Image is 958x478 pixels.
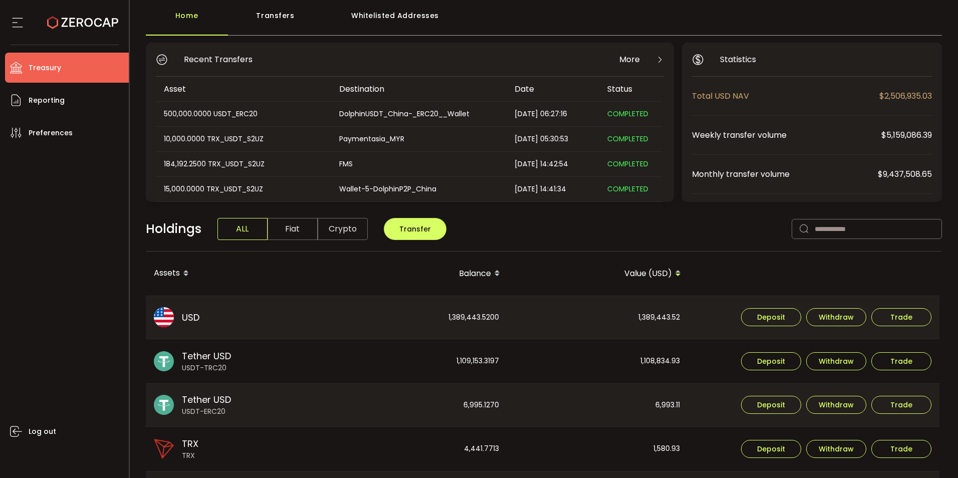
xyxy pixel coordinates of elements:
[327,265,508,282] div: Balance
[692,129,881,141] span: Weekly transfer volume
[182,311,199,324] span: USD
[741,352,801,370] button: Deposit
[331,83,507,95] div: Destination
[156,83,331,95] div: Asset
[327,339,507,383] div: 1,109,153.3197
[508,427,688,471] div: 1,580.93
[29,424,56,439] span: Log out
[890,314,912,321] span: Trade
[757,314,785,321] span: Deposit
[327,384,507,427] div: 6,995.1270
[318,218,368,240] span: Crypto
[599,83,662,95] div: Status
[508,384,688,427] div: 6,993.11
[507,108,599,120] div: [DATE] 06:27:16
[757,445,785,452] span: Deposit
[331,108,506,120] div: DolphinUSDT_China-_ERC20__Wallet
[331,133,506,145] div: Paymentasia_MYR
[508,296,688,339] div: 1,389,443.52
[29,61,61,75] span: Treasury
[819,445,854,452] span: Withdraw
[146,265,327,282] div: Assets
[741,396,801,414] button: Deposit
[871,352,931,370] button: Trade
[228,6,323,36] div: Transfers
[154,395,174,415] img: usdt_portfolio.svg
[692,90,879,102] span: Total USD NAV
[607,184,648,194] span: COMPLETED
[757,401,785,408] span: Deposit
[607,159,648,169] span: COMPLETED
[507,183,599,195] div: [DATE] 14:41:34
[806,352,866,370] button: Withdraw
[156,133,330,145] div: 10,000.0000 TRX_USDT_S2UZ
[323,6,467,36] div: Whitelisted Addresses
[154,307,174,327] img: usd_portfolio.svg
[182,450,198,461] span: TRX
[878,168,932,180] span: $9,437,508.65
[806,308,866,326] button: Withdraw
[29,93,65,108] span: Reporting
[757,358,785,365] span: Deposit
[607,134,648,144] span: COMPLETED
[879,90,932,102] span: $2,506,935.03
[182,437,198,450] span: TRX
[327,427,507,471] div: 4,441.7713
[182,363,231,373] span: USDT-TRC20
[871,396,931,414] button: Trade
[890,358,912,365] span: Trade
[156,158,330,170] div: 184,192.2500 TRX_USDT_S2UZ
[327,296,507,339] div: 1,389,443.5200
[871,308,931,326] button: Trade
[871,440,931,458] button: Trade
[507,158,599,170] div: [DATE] 14:42:54
[182,406,231,417] span: USDT-ERC20
[507,83,599,95] div: Date
[29,126,73,140] span: Preferences
[154,439,174,459] img: trx_portfolio.png
[890,445,912,452] span: Trade
[607,109,648,119] span: COMPLETED
[720,53,756,66] span: Statistics
[890,401,912,408] span: Trade
[741,308,801,326] button: Deposit
[156,108,330,120] div: 500,000.0000 USDT_ERC20
[182,393,231,406] span: Tether USD
[508,265,689,282] div: Value (USD)
[819,314,854,321] span: Withdraw
[154,351,174,371] img: usdt_portfolio.svg
[741,440,801,458] button: Deposit
[399,224,431,234] span: Transfer
[806,440,866,458] button: Withdraw
[819,401,854,408] span: Withdraw
[331,183,506,195] div: Wallet-5-DolphinP2P_China
[508,339,688,383] div: 1,108,834.93
[619,53,640,66] span: More
[268,218,318,240] span: Fiat
[146,219,201,238] span: Holdings
[182,349,231,363] span: Tether USD
[184,53,253,66] span: Recent Transfers
[806,396,866,414] button: Withdraw
[384,218,446,240] button: Transfer
[507,133,599,145] div: [DATE] 05:30:53
[881,129,932,141] span: $5,159,086.39
[908,430,958,478] iframe: Chat Widget
[217,218,268,240] span: ALL
[692,168,878,180] span: Monthly transfer volume
[331,158,506,170] div: FMS
[156,183,330,195] div: 15,000.0000 TRX_USDT_S2UZ
[819,358,854,365] span: Withdraw
[146,6,228,36] div: Home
